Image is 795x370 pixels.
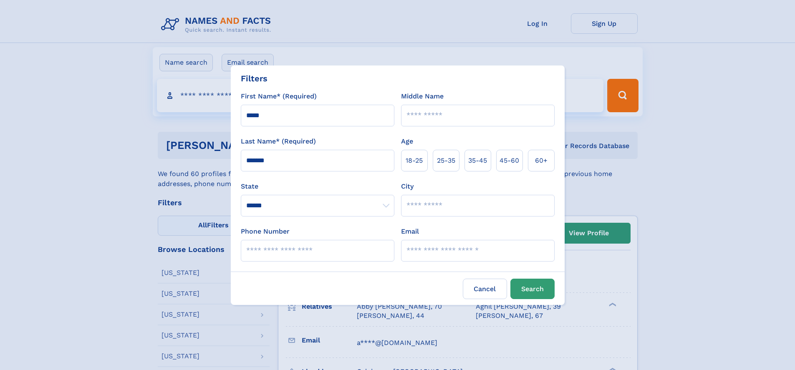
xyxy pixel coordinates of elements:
[401,227,419,237] label: Email
[437,156,455,166] span: 25‑35
[468,156,487,166] span: 35‑45
[241,181,394,191] label: State
[406,156,423,166] span: 18‑25
[510,279,555,299] button: Search
[463,279,507,299] label: Cancel
[241,91,317,101] label: First Name* (Required)
[401,91,444,101] label: Middle Name
[241,72,268,85] div: Filters
[241,136,316,146] label: Last Name* (Required)
[241,227,290,237] label: Phone Number
[500,156,519,166] span: 45‑60
[401,181,414,191] label: City
[535,156,548,166] span: 60+
[401,136,413,146] label: Age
